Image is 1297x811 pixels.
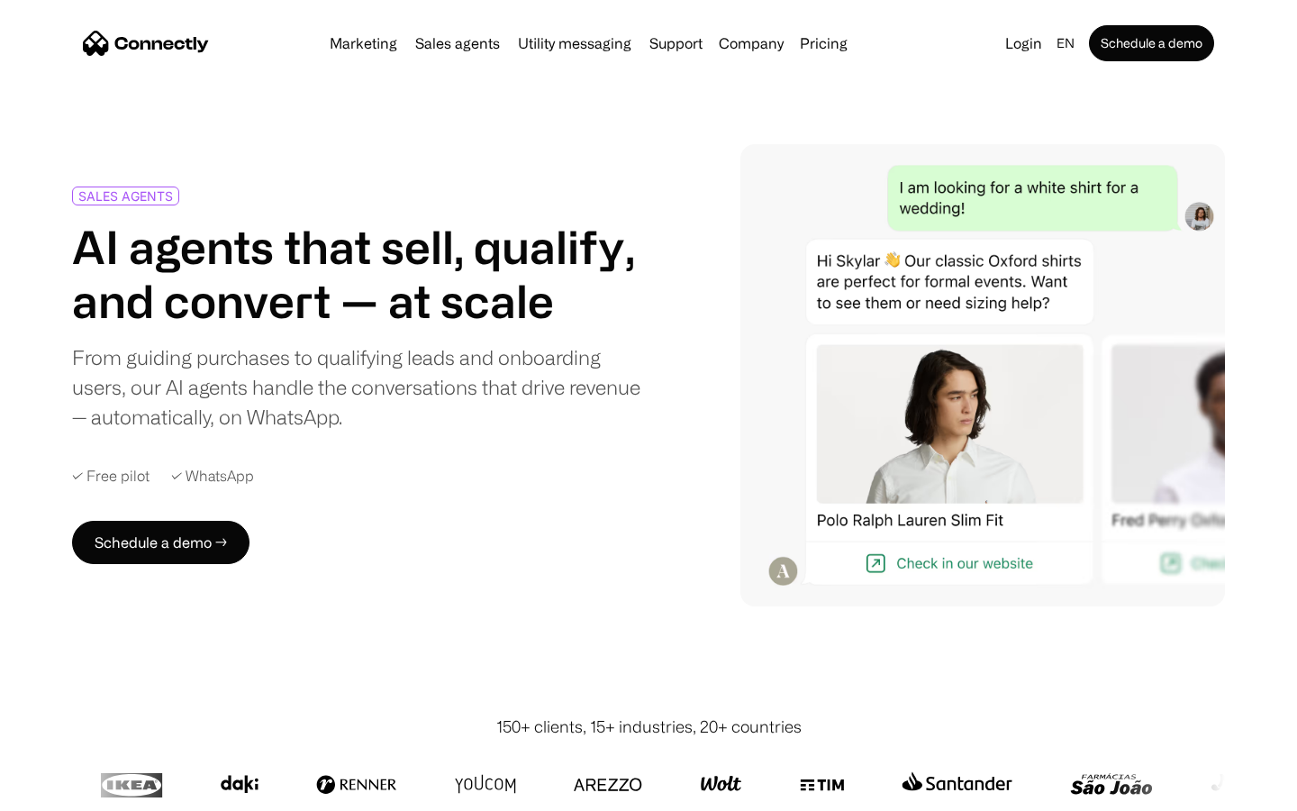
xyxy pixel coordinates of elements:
[322,36,404,50] a: Marketing
[496,715,802,739] div: 150+ clients, 15+ industries, 20+ countries
[72,220,641,328] h1: AI agents that sell, qualify, and convert — at scale
[18,778,108,805] aside: Language selected: English
[78,189,173,203] div: SALES AGENTS
[1089,25,1214,61] a: Schedule a demo
[793,36,855,50] a: Pricing
[72,342,641,432] div: From guiding purchases to qualifying leads and onboarding users, our AI agents handle the convers...
[36,779,108,805] ul: Language list
[72,468,150,485] div: ✓ Free pilot
[642,36,710,50] a: Support
[511,36,639,50] a: Utility messaging
[1057,31,1075,56] div: en
[72,521,249,564] a: Schedule a demo →
[408,36,507,50] a: Sales agents
[719,31,784,56] div: Company
[998,31,1049,56] a: Login
[171,468,254,485] div: ✓ WhatsApp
